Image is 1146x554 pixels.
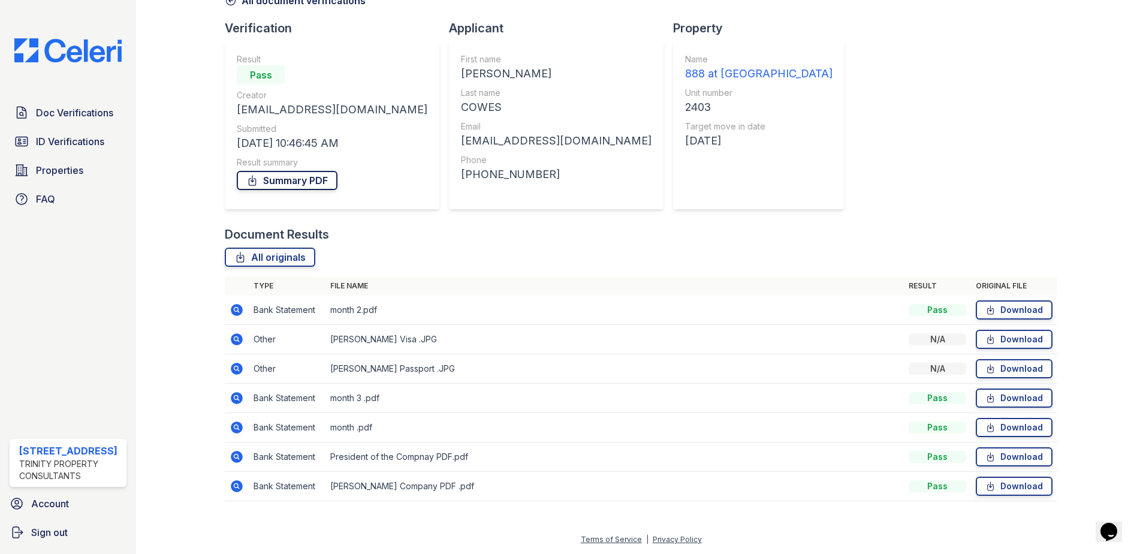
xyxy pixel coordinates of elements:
[685,99,833,116] div: 2403
[673,20,854,37] div: Property
[461,166,652,183] div: [PHONE_NUMBER]
[461,154,652,166] div: Phone
[5,492,131,516] a: Account
[325,296,904,325] td: month 2.pdf
[36,192,55,206] span: FAQ
[249,276,325,296] th: Type
[325,276,904,296] th: File name
[249,296,325,325] td: Bank Statement
[685,53,833,82] a: Name 888 at [GEOGRAPHIC_DATA]
[10,101,126,125] a: Doc Verifications
[449,20,673,37] div: Applicant
[1096,506,1134,542] iframe: chat widget
[10,130,126,153] a: ID Verifications
[10,187,126,211] a: FAQ
[685,87,833,99] div: Unit number
[685,53,833,65] div: Name
[5,520,131,544] a: Sign out
[976,477,1052,496] a: Download
[325,384,904,413] td: month 3 .pdf
[36,163,83,177] span: Properties
[10,158,126,182] a: Properties
[461,65,652,82] div: [PERSON_NAME]
[909,480,966,492] div: Pass
[909,451,966,463] div: Pass
[325,413,904,442] td: month .pdf
[909,363,966,375] div: N/A
[5,38,131,62] img: CE_Logo_Blue-a8612792a0a2168367f1c8372b55b34899dd931a85d93a1a3d3e32e68fde9ad4.png
[904,276,971,296] th: Result
[461,87,652,99] div: Last name
[976,300,1052,320] a: Download
[237,53,427,65] div: Result
[19,444,122,458] div: [STREET_ADDRESS]
[36,106,113,120] span: Doc Verifications
[249,472,325,501] td: Bank Statement
[976,330,1052,349] a: Download
[237,89,427,101] div: Creator
[237,171,337,190] a: Summary PDF
[685,133,833,149] div: [DATE]
[325,325,904,354] td: [PERSON_NAME] Visa .JPG
[249,354,325,384] td: Other
[31,496,69,511] span: Account
[237,101,427,118] div: [EMAIL_ADDRESS][DOMAIN_NAME]
[237,65,285,85] div: Pass
[685,65,833,82] div: 888 at [GEOGRAPHIC_DATA]
[971,276,1057,296] th: Original file
[976,447,1052,466] a: Download
[976,389,1052,408] a: Download
[461,121,652,133] div: Email
[249,384,325,413] td: Bank Statement
[225,226,329,243] div: Document Results
[909,304,966,316] div: Pass
[31,525,68,540] span: Sign out
[461,53,652,65] div: First name
[461,99,652,116] div: COWES
[976,418,1052,437] a: Download
[461,133,652,149] div: [EMAIL_ADDRESS][DOMAIN_NAME]
[653,535,702,544] a: Privacy Policy
[325,472,904,501] td: [PERSON_NAME] Company PDF .pdf
[909,392,966,404] div: Pass
[249,442,325,472] td: Bank Statement
[646,535,649,544] div: |
[19,458,122,482] div: Trinity Property Consultants
[237,156,427,168] div: Result summary
[909,333,966,345] div: N/A
[237,135,427,152] div: [DATE] 10:46:45 AM
[237,123,427,135] div: Submitted
[325,354,904,384] td: [PERSON_NAME] Passport .JPG
[581,535,642,544] a: Terms of Service
[225,20,449,37] div: Verification
[325,442,904,472] td: President of the Compnay PDF.pdf
[36,134,104,149] span: ID Verifications
[685,121,833,133] div: Target move in date
[976,359,1052,378] a: Download
[249,413,325,442] td: Bank Statement
[249,325,325,354] td: Other
[909,421,966,433] div: Pass
[225,248,315,267] a: All originals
